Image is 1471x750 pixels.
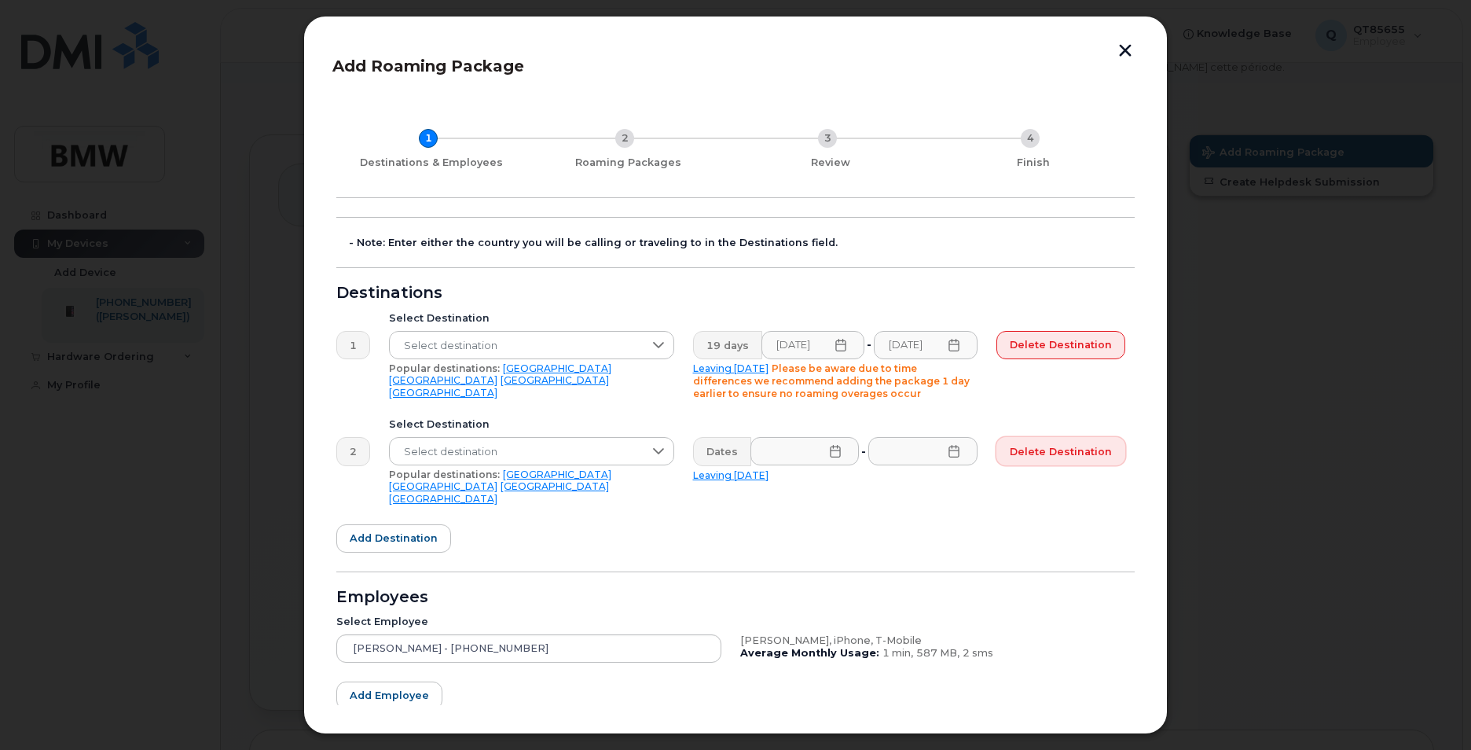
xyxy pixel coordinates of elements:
[740,634,1125,647] div: [PERSON_NAME], iPhone, T-Mobile
[501,480,609,492] a: [GEOGRAPHIC_DATA]
[336,591,1135,604] div: Employees
[350,688,429,703] span: Add employee
[996,331,1125,359] button: Delete destination
[389,418,674,431] div: Select Destination
[389,374,497,386] a: [GEOGRAPHIC_DATA]
[389,469,500,480] span: Popular destinations:
[818,129,837,148] div: 3
[336,524,451,553] button: Add destination
[868,437,978,465] input: Please fill out this field
[858,437,869,465] div: -
[503,469,611,480] a: [GEOGRAPHIC_DATA]
[336,287,1135,300] div: Destinations
[389,493,497,505] a: [GEOGRAPHIC_DATA]
[735,156,926,169] div: Review
[390,332,644,360] span: Select destination
[693,362,970,399] span: Please be aware due to time differences we recommend adding the package 1 day earlier to ensure n...
[350,531,438,546] span: Add destination
[336,682,442,710] button: Add employee
[864,331,875,359] div: -
[1021,129,1040,148] div: 4
[1010,444,1112,459] span: Delete destination
[693,362,769,374] a: Leaving [DATE]
[349,237,1135,249] div: - Note: Enter either the country you will be calling or traveling to in the Destinations field.
[916,647,959,659] span: 587 MB,
[332,57,524,75] span: Add Roaming Package
[501,374,609,386] a: [GEOGRAPHIC_DATA]
[389,387,497,399] a: [GEOGRAPHIC_DATA]
[1403,682,1459,738] iframe: Messenger Launcher
[336,616,721,628] div: Select Employee
[389,362,500,374] span: Popular destinations:
[503,362,611,374] a: [GEOGRAPHIC_DATA]
[938,156,1128,169] div: Finish
[336,634,721,663] input: Search device
[693,469,769,481] a: Leaving [DATE]
[533,156,723,169] div: Roaming Packages
[615,129,634,148] div: 2
[750,437,860,465] input: Please fill out this field
[963,647,993,659] span: 2 sms
[882,647,913,659] span: 1 min,
[390,438,644,466] span: Select destination
[389,480,497,492] a: [GEOGRAPHIC_DATA]
[874,331,978,359] input: Please fill out this field
[1010,337,1112,352] span: Delete destination
[389,312,674,325] div: Select Destination
[740,647,879,659] b: Average Monthly Usage:
[761,331,865,359] input: Please fill out this field
[996,437,1125,465] button: Delete destination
